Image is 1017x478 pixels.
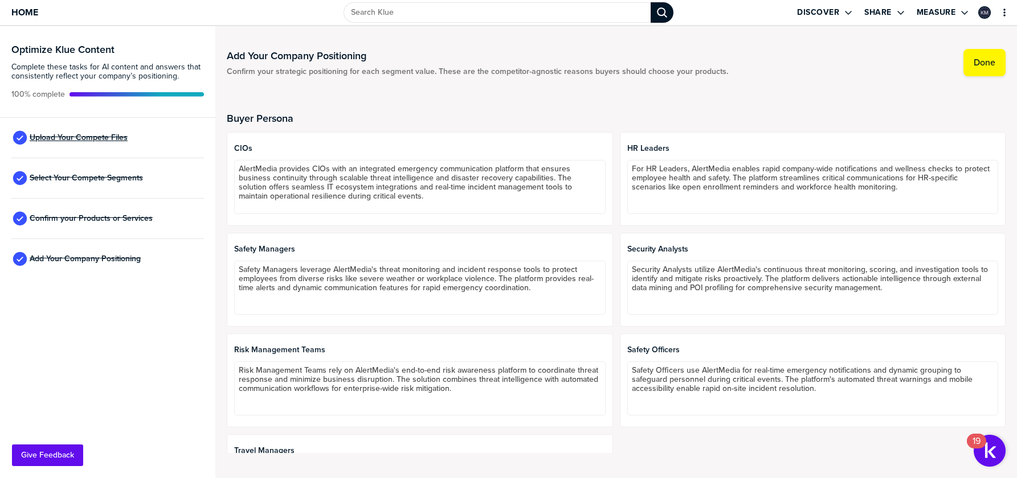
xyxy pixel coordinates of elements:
span: Home [11,7,38,17]
a: Edit Profile [977,5,992,20]
div: Kacie McDonald [978,6,991,19]
h2: Buyer Persona [227,113,1006,124]
span: HR Leaders [627,144,998,153]
button: Open Resource Center, 19 new notifications [974,435,1006,467]
label: Measure [917,7,956,18]
textarea: Safety Managers leverage AlertMedia's threat monitoring and incident response tools to protect em... [234,261,605,315]
textarea: For HR Leaders, AlertMedia enables rapid company-wide notifications and wellness checks to protec... [627,160,998,214]
span: Confirm your strategic positioning for each segment value. These are the competitor-agnostic reas... [227,67,728,76]
span: Add Your Company Positioning [30,254,141,263]
input: Search Klue [344,2,651,23]
span: CIOs [234,144,605,153]
label: Share [864,7,892,18]
div: 19 [973,441,981,456]
button: Give Feedback [12,444,83,466]
div: Search Klue [651,2,673,23]
span: Upload Your Compete Files [30,133,128,142]
span: Complete these tasks for AI content and answers that consistently reflect your company’s position... [11,63,204,81]
textarea: Risk Management Teams rely on AlertMedia's end-to-end risk awareness platform to coordinate threa... [234,361,605,415]
span: Risk Management Teams [234,345,605,355]
h1: Add Your Company Positioning [227,49,728,63]
span: Confirm your Products or Services [30,214,153,223]
textarea: AlertMedia provides CIOs with an integrated emergency communication platform that ensures busines... [234,160,605,214]
label: Discover [797,7,839,18]
label: Done [974,57,995,68]
span: Safety Managers [234,245,605,254]
h3: Optimize Klue Content [11,44,204,55]
span: Safety Officers [627,345,998,355]
textarea: Security Analysts utilize AlertMedia's continuous threat monitoring, scoring, and investigation t... [627,261,998,315]
textarea: Safety Officers use AlertMedia for real-time emergency notifications and dynamic grouping to safe... [627,361,998,415]
span: Travel Managers [234,446,605,455]
img: 84cfbf81ba379cda479af9dee77e49c5-sml.png [979,7,990,18]
span: Select Your Compete Segments [30,174,143,183]
span: Active [11,90,65,99]
span: Security Analysts [627,245,998,254]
